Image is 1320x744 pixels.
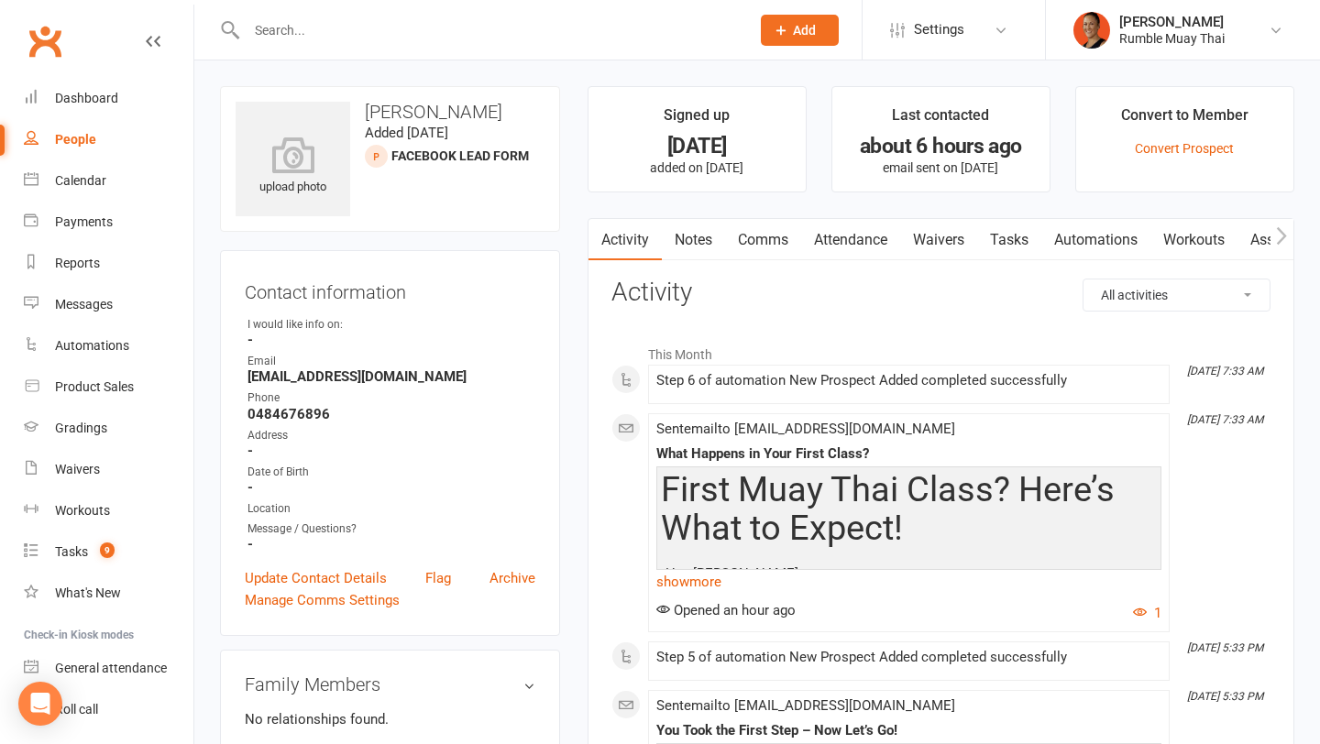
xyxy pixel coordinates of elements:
[914,9,964,50] span: Settings
[661,563,1157,589] p: Hey [PERSON_NAME],
[55,503,110,518] div: Workouts
[793,23,816,38] span: Add
[725,219,801,261] a: Comms
[22,18,68,64] a: Clubworx
[247,332,535,348] strong: -
[247,316,535,334] div: I would like info on:
[55,421,107,435] div: Gradings
[24,202,193,243] a: Payments
[1150,219,1237,261] a: Workouts
[664,104,730,137] div: Signed up
[1133,602,1161,624] button: 1
[24,531,193,573] a: Tasks 9
[24,119,193,160] a: People
[18,682,62,726] div: Open Intercom Messenger
[656,569,1161,595] a: show more
[661,469,1115,548] span: First Muay Thai Class? Here’s What to Expect!
[656,723,1161,739] div: You Took the First Step – Now Let’s Go!
[656,602,796,618] span: Opened an hour ago
[241,17,737,43] input: Search...
[1121,104,1248,137] div: Convert to Member
[24,573,193,614] a: What's New
[662,219,725,261] a: Notes
[236,137,350,197] div: upload photo
[24,689,193,730] a: Roll call
[55,91,118,105] div: Dashboard
[1187,690,1263,703] i: [DATE] 5:33 PM
[656,697,955,714] span: Sent email to [EMAIL_ADDRESS][DOMAIN_NAME]
[247,479,535,496] strong: -
[801,219,900,261] a: Attendance
[1187,413,1263,426] i: [DATE] 7:33 AM
[977,219,1041,261] a: Tasks
[247,520,535,538] div: Message / Questions?
[24,160,193,202] a: Calendar
[425,567,451,589] a: Flag
[247,536,535,553] strong: -
[611,279,1270,307] h3: Activity
[900,219,977,261] a: Waivers
[55,338,129,353] div: Automations
[588,219,662,261] a: Activity
[605,160,789,175] p: added on [DATE]
[245,567,387,589] a: Update Contact Details
[1187,365,1263,377] i: [DATE] 7:33 AM
[55,661,167,675] div: General attendance
[245,708,535,730] p: No relationships found.
[1187,641,1263,654] i: [DATE] 5:33 PM
[247,500,535,518] div: Location
[247,443,535,459] strong: -
[55,214,113,229] div: Payments
[236,102,544,122] h3: [PERSON_NAME]
[1135,141,1234,156] a: Convert Prospect
[1119,30,1225,47] div: Rumble Muay Thai
[24,325,193,367] a: Automations
[55,297,113,312] div: Messages
[55,132,96,147] div: People
[365,125,448,141] time: Added [DATE]
[1119,14,1225,30] div: [PERSON_NAME]
[247,353,535,370] div: Email
[245,674,535,695] h3: Family Members
[24,284,193,325] a: Messages
[656,421,955,437] span: Sent email to [EMAIL_ADDRESS][DOMAIN_NAME]
[892,104,989,137] div: Last contacted
[247,389,535,407] div: Phone
[24,449,193,490] a: Waivers
[24,243,193,284] a: Reports
[656,373,1161,388] div: Step 6 of automation New Prospect Added completed successfully
[55,256,100,270] div: Reports
[55,702,98,717] div: Roll call
[656,446,1161,462] div: What Happens in Your First Class?
[605,137,789,156] div: [DATE]
[100,542,115,558] span: 9
[24,490,193,531] a: Workouts
[1073,12,1110,49] img: thumb_image1722232694.png
[55,462,100,476] div: Waivers
[849,160,1033,175] p: email sent on [DATE]
[55,379,134,394] div: Product Sales
[489,567,535,589] a: Archive
[391,148,529,163] span: Facebook Lead Form
[245,275,535,302] h3: Contact information
[761,15,839,46] button: Add
[656,650,1161,665] div: Step 5 of automation New Prospect Added completed successfully
[55,173,106,188] div: Calendar
[247,406,535,422] strong: 0484676896
[247,427,535,444] div: Address
[611,335,1270,365] li: This Month
[55,544,88,559] div: Tasks
[1041,219,1150,261] a: Automations
[55,585,121,600] div: What's New
[849,137,1033,156] div: about 6 hours ago
[24,648,193,689] a: General attendance kiosk mode
[24,78,193,119] a: Dashboard
[245,589,400,611] a: Manage Comms Settings
[247,464,535,481] div: Date of Birth
[24,367,193,408] a: Product Sales
[24,408,193,449] a: Gradings
[247,368,535,385] strong: [EMAIL_ADDRESS][DOMAIN_NAME]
